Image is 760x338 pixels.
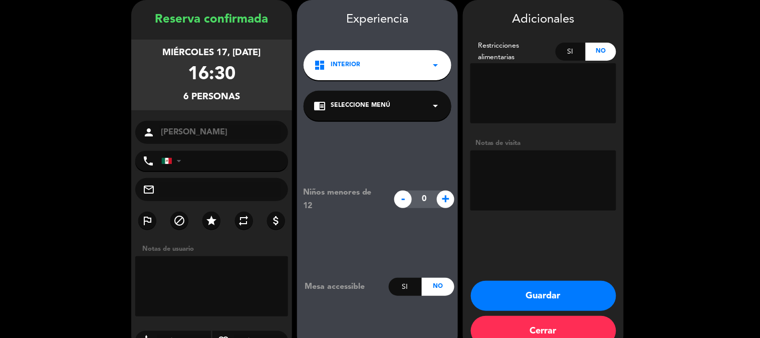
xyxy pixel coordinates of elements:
div: Reserva confirmada [131,10,292,30]
span: + [437,191,454,208]
div: No [422,278,454,296]
div: Si [556,43,586,61]
div: miércoles 17, [DATE] [163,46,261,60]
i: mail_outline [143,184,155,196]
i: repeat [238,215,250,227]
i: phone [142,155,154,167]
div: 6 personas [183,90,240,104]
button: Guardar [471,281,616,311]
i: person [143,126,155,138]
div: Mexico (México): +52 [162,151,185,171]
i: arrow_drop_down [429,100,441,112]
i: chrome_reader_mode [314,100,326,112]
div: Restricciones alimentarias [470,40,556,63]
i: outlined_flag [141,215,153,227]
i: star [205,215,217,227]
i: dashboard [314,59,326,71]
i: arrow_drop_down [429,59,441,71]
div: Adicionales [470,10,616,30]
div: No [586,43,616,61]
div: Experiencia [297,10,458,30]
span: Interior [331,60,360,70]
div: Notas de usuario [137,244,292,254]
div: Si [389,278,421,296]
i: attach_money [270,215,282,227]
i: block [173,215,185,227]
div: Niños menores de 12 [296,186,389,212]
div: Notas de visita [470,138,616,148]
span: Seleccione Menú [331,101,390,111]
div: 16:30 [188,60,235,90]
span: - [394,191,412,208]
div: Mesa accessible [297,280,389,293]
